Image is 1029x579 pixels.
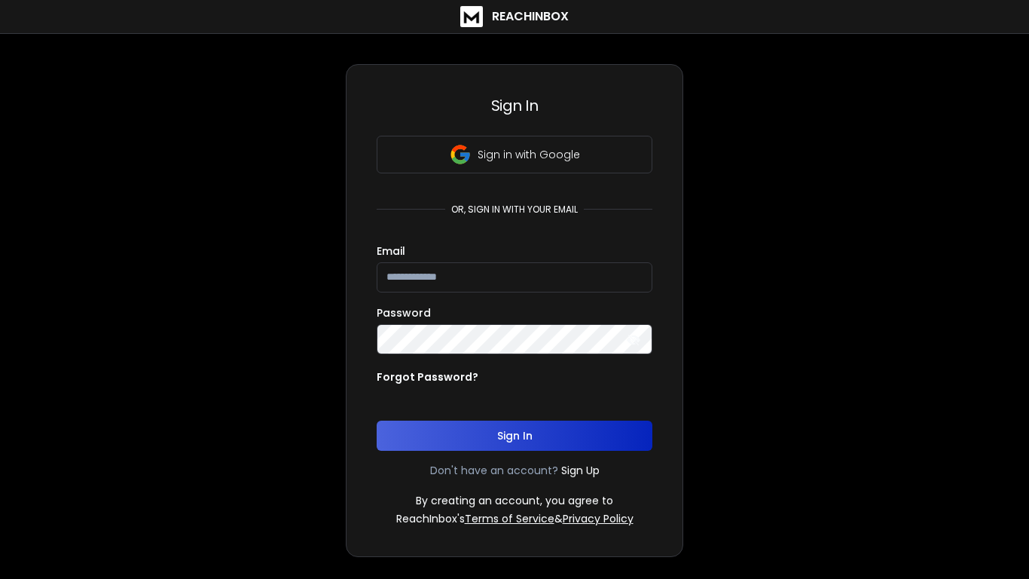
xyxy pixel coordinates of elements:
p: By creating an account, you agree to [416,493,613,508]
h1: ReachInbox [492,8,569,26]
a: Terms of Service [465,511,554,526]
label: Email [377,246,405,256]
a: Sign Up [561,463,600,478]
button: Sign In [377,421,652,451]
p: Don't have an account? [430,463,558,478]
p: ReachInbox's & [396,511,634,526]
img: logo [460,6,483,27]
a: ReachInbox [460,6,569,27]
p: or, sign in with your email [445,204,584,216]
h3: Sign In [377,95,652,116]
label: Password [377,308,431,318]
p: Sign in with Google [478,147,580,162]
p: Forgot Password? [377,369,478,384]
button: Sign in with Google [377,136,652,173]
a: Privacy Policy [563,511,634,526]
